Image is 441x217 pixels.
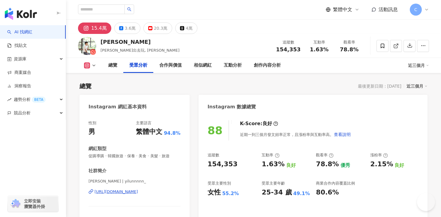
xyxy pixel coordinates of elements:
span: [PERSON_NAME]出去玩, [PERSON_NAME] [100,48,179,53]
span: 繁體中文 [333,6,352,13]
div: [URL][DOMAIN_NAME] [94,189,138,194]
div: 49.1% [293,190,310,197]
span: 活動訊息 [379,7,398,12]
span: 立即安裝 瀏覽器外掛 [24,198,45,209]
span: 1.63% [310,47,328,53]
div: 互動率 [262,152,279,158]
div: Instagram 數據總覽 [208,104,256,110]
a: searchAI 找網紅 [7,29,32,35]
div: 受眾主要年齡 [262,181,285,186]
div: 總覽 [79,82,91,90]
span: 趨勢分析 [14,93,46,106]
div: 漲粉率 [370,152,388,158]
div: 3.6萬 [125,24,136,32]
div: 受眾分析 [129,62,147,69]
div: 觀看率 [338,39,361,45]
span: 94.8% [164,130,181,137]
div: 55.2% [222,190,239,197]
button: 20.3萬 [143,23,172,34]
div: [PERSON_NAME] [100,38,179,46]
div: 男 [88,127,95,137]
div: 4萬 [186,24,193,32]
a: 找貼文 [7,43,27,49]
span: search [127,7,131,11]
a: 洞察報告 [7,83,31,89]
div: 合作與價值 [159,62,182,69]
div: 15.4萬 [91,24,107,32]
span: 競品分析 [14,106,31,120]
span: 78.8% [340,47,358,53]
div: 追蹤數 [276,39,301,45]
div: 創作內容分析 [254,62,281,69]
a: 商案媒合 [7,70,31,76]
img: KOL Avatar [78,37,96,55]
div: 良好 [286,162,296,169]
div: 商業合作內容覆蓋比例 [316,181,355,186]
div: 繁體中文 [136,127,162,137]
button: 4萬 [175,23,197,34]
span: C [414,6,417,13]
div: 良好 [262,120,272,127]
div: 女性 [208,188,221,197]
div: 總覽 [108,62,117,69]
span: 查看說明 [334,132,351,137]
div: 最後更新日期：[DATE] [358,84,401,89]
button: 15.4萬 [78,23,111,34]
div: 觀看率 [316,152,334,158]
span: 促購導購 · 韓國旅遊 · 保養 · 美食 · 美髮 · 旅遊 [88,153,181,159]
div: 近期一到三個月發文頻率正常，且漲粉率與互動率高。 [240,128,351,140]
div: 2.15% [370,160,393,169]
div: K-Score : [240,120,278,127]
div: 近三個月 [406,82,427,90]
button: 3.6萬 [114,23,140,34]
div: 互動分析 [224,62,242,69]
div: 受眾主要性別 [208,181,231,186]
div: 互動率 [308,39,331,45]
div: 78.8% [316,160,339,169]
a: chrome extension立即安裝 瀏覽器外掛 [8,196,58,212]
iframe: Help Scout Beacon - Open [417,193,435,211]
div: 25-34 歲 [262,188,292,197]
div: 性別 [88,120,96,126]
span: 154,353 [276,46,301,53]
div: 網紅類型 [88,146,106,152]
span: [PERSON_NAME] | yilunnnnn_ [88,179,181,184]
img: logo [5,8,37,20]
div: 主要語言 [136,120,151,126]
div: 追蹤數 [208,152,219,158]
div: 154,353 [208,160,238,169]
div: Instagram 網紅基本資料 [88,104,147,110]
div: 相似網紅 [194,62,212,69]
div: 1.63% [262,160,284,169]
div: 80.6% [316,188,339,197]
div: 近三個月 [408,61,429,70]
div: BETA [32,97,46,103]
div: 20.3萬 [154,24,167,32]
span: 資源庫 [14,52,26,66]
span: rise [7,98,11,102]
img: chrome extension [10,199,21,209]
button: 查看說明 [334,128,351,140]
div: 優秀 [340,162,350,169]
div: 良好 [394,162,404,169]
a: [URL][DOMAIN_NAME] [88,189,181,194]
div: 社群簡介 [88,168,106,174]
div: 88 [208,124,223,137]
